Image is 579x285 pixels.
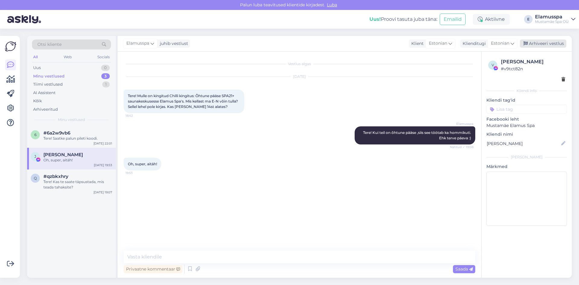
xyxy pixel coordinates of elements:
[520,40,566,48] div: Arhiveeri vestlus
[33,81,63,87] div: Tiimi vestlused
[128,93,239,109] span: Tere! Mulle on kingitud Chilli kingitus: Õhtune pääse SPA21+ saunakeskusesse Elamus Spa's. Mis ke...
[43,130,70,136] span: #6a2w9vb6
[369,16,437,23] div: Proovi tasuta juba täna:
[460,40,486,47] div: Klienditugi
[5,41,16,52] img: Askly Logo
[501,65,565,72] div: # v9tct82n
[409,40,424,47] div: Klient
[93,190,112,195] div: [DATE] 19:07
[363,130,472,140] span: Tere! Kui teil on õhtune pääse ,siis see töötab ka hommikuti. Ehk terve päeva :)
[429,40,447,47] span: Estonian
[102,81,110,87] div: 1
[124,74,475,79] div: [DATE]
[486,88,567,93] div: Kliendi info
[96,53,111,61] div: Socials
[33,90,55,96] div: AI Assistent
[486,154,567,160] div: [PERSON_NAME]
[124,61,475,67] div: Vestlus algas
[486,105,567,114] input: Lisa tag
[128,162,157,166] span: Oh, super, aitäh!
[94,163,112,167] div: [DATE] 19:53
[34,132,36,137] span: 6
[451,122,473,126] span: Elamusspa
[101,73,110,79] div: 3
[455,266,473,272] span: Saada
[62,53,73,61] div: Web
[43,174,68,179] span: #qzbkxhry
[487,140,560,147] input: Lisa nimi
[126,40,149,47] span: Elamusspa
[43,136,112,141] div: Tere! Saatke palun pileti koodi.
[440,14,466,25] button: Emailid
[535,14,575,24] a: ElamusspaMustamäe Spa OÜ
[33,98,42,104] div: Kõik
[43,157,112,163] div: Oh, super, aitäh!
[33,65,41,71] div: Uus
[32,53,39,61] div: All
[535,19,569,24] div: Mustamäe Spa OÜ
[491,40,509,47] span: Estonian
[325,2,339,8] span: Luba
[501,58,565,65] div: [PERSON_NAME]
[486,131,567,138] p: Kliendi nimi
[124,265,182,273] div: Privaatne kommentaar
[33,73,65,79] div: Minu vestlused
[369,16,381,22] b: Uus!
[125,171,148,175] span: 19:53
[58,117,85,122] span: Minu vestlused
[93,141,112,146] div: [DATE] 22:01
[486,122,567,129] p: Mustamäe Elamus Spa
[450,145,473,149] span: Nähtud ✓ 19:08
[492,63,494,67] span: v
[473,14,510,25] div: Aktiivne
[34,176,37,180] span: q
[33,106,58,112] div: Arhiveeritud
[486,116,567,122] p: Facebooki leht
[43,152,83,157] span: Joanna Kuulme
[524,15,533,24] div: E
[125,113,148,118] span: 18:42
[157,40,188,47] div: juhib vestlust
[535,14,569,19] div: Elamusspa
[34,154,36,159] span: J
[101,65,110,71] div: 0
[37,41,62,48] span: Otsi kliente
[486,97,567,103] p: Kliendi tag'id
[43,179,112,190] div: Tere! Kas te saate täpsustada, mis teada tahaksite?
[486,163,567,170] p: Märkmed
